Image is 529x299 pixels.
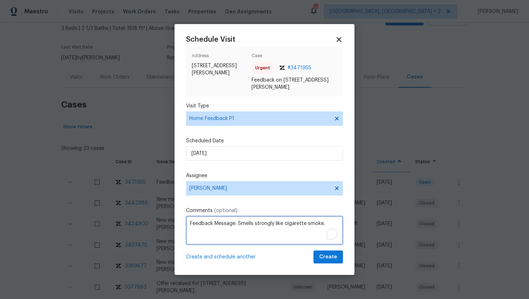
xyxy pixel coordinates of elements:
[319,253,337,262] span: Create
[186,172,343,179] label: Assignee
[335,36,343,43] span: Close
[189,185,330,191] span: [PERSON_NAME]
[313,250,343,264] button: Create
[192,62,249,77] span: [STREET_ADDRESS][PERSON_NAME]
[252,52,337,62] span: Case
[186,216,343,245] textarea: To enrich screen reader interactions, please activate Accessibility in Grammarly extension settings
[252,77,337,91] span: Feedback on [STREET_ADDRESS][PERSON_NAME]
[186,36,235,43] span: Schedule Visit
[186,102,343,110] label: Visit Type
[192,52,249,62] span: Address
[255,64,273,72] span: Urgent
[186,253,256,261] span: Create and schedule another
[214,208,238,213] span: (optional)
[186,137,343,144] label: Scheduled Date
[186,146,343,161] input: M/D/YYYY
[186,207,343,214] label: Comments
[288,64,311,72] span: # 3471955
[189,115,329,122] span: Home Feedback P1
[279,66,285,70] img: Zendesk Logo Icon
